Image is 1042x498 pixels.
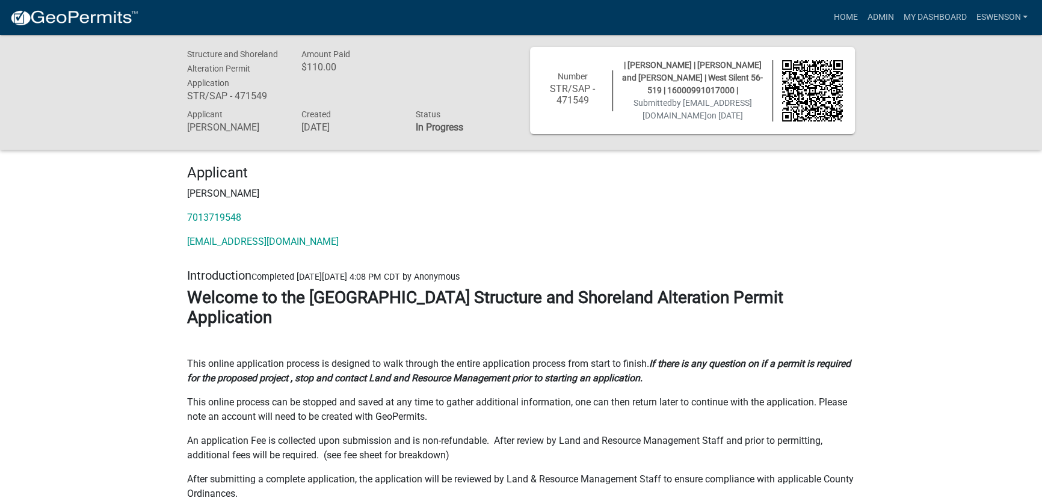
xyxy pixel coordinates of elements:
[187,268,855,283] h5: Introduction
[416,109,440,119] span: Status
[187,109,223,119] span: Applicant
[187,49,278,88] span: Structure and Shoreland Alteration Permit Application
[187,358,851,384] strong: If there is any question on if a permit is required for the proposed project , stop and contact L...
[782,60,843,121] img: QR code
[898,6,971,29] a: My Dashboard
[301,121,398,133] h6: [DATE]
[187,121,283,133] h6: [PERSON_NAME]
[251,272,460,282] span: Completed [DATE][DATE] 4:08 PM CDT by Anonymous
[542,83,603,106] h6: STR/SAP - 471549
[187,186,855,201] p: [PERSON_NAME]
[622,60,763,95] span: | [PERSON_NAME] | [PERSON_NAME] and [PERSON_NAME] | West Silent 56-519 | 16000991017000 |
[416,121,463,133] strong: In Progress
[301,61,398,73] h6: $110.00
[187,287,783,328] strong: Welcome to the [GEOGRAPHIC_DATA] Structure and Shoreland Alteration Permit Application
[187,90,283,102] h6: STR/SAP - 471549
[187,357,855,386] p: This online application process is designed to walk through the entire application process from s...
[187,164,855,182] h4: Applicant
[301,49,350,59] span: Amount Paid
[187,434,855,463] p: An application Fee is collected upon submission and is non-refundable. After review by Land and R...
[643,98,752,120] span: by [EMAIL_ADDRESS][DOMAIN_NAME]
[301,109,331,119] span: Created
[558,72,588,81] span: Number
[187,212,241,223] a: 7013719548
[971,6,1032,29] a: eswenson
[634,98,752,120] span: Submitted on [DATE]
[187,236,339,247] a: [EMAIL_ADDRESS][DOMAIN_NAME]
[862,6,898,29] a: Admin
[187,395,855,424] p: This online process can be stopped and saved at any time to gather additional information, one ca...
[828,6,862,29] a: Home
